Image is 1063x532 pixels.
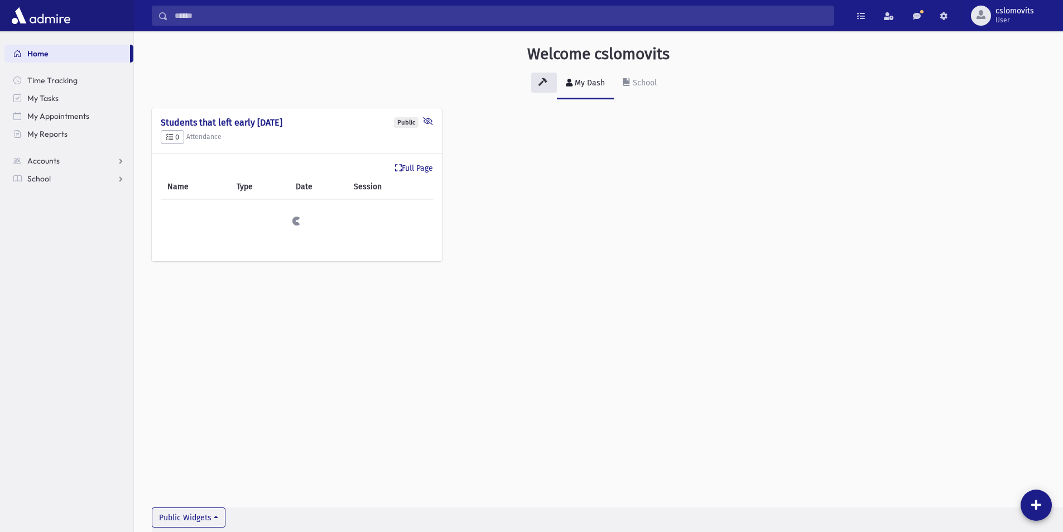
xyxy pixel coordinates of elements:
[161,130,184,145] button: 0
[4,107,133,125] a: My Appointments
[614,68,666,99] a: School
[573,78,605,88] div: My Dash
[9,4,73,27] img: AdmirePro
[27,75,78,85] span: Time Tracking
[27,93,59,103] span: My Tasks
[4,152,133,170] a: Accounts
[527,45,670,64] h3: Welcome cslomovits
[152,507,225,528] button: Public Widgets
[168,6,834,26] input: Search
[631,78,657,88] div: School
[4,170,133,188] a: School
[289,174,347,200] th: Date
[27,156,60,166] span: Accounts
[995,7,1034,16] span: cslomovits
[394,117,419,128] div: Public
[4,45,130,63] a: Home
[27,111,89,121] span: My Appointments
[995,16,1034,25] span: User
[161,117,433,128] h4: Students that left early [DATE]
[166,133,179,141] span: 0
[4,89,133,107] a: My Tasks
[230,174,289,200] th: Type
[557,68,614,99] a: My Dash
[161,130,433,145] h5: Attendance
[4,71,133,89] a: Time Tracking
[27,129,68,139] span: My Reports
[161,174,230,200] th: Name
[395,162,433,174] a: Full Page
[4,125,133,143] a: My Reports
[27,49,49,59] span: Home
[27,174,51,184] span: School
[347,174,433,200] th: Session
